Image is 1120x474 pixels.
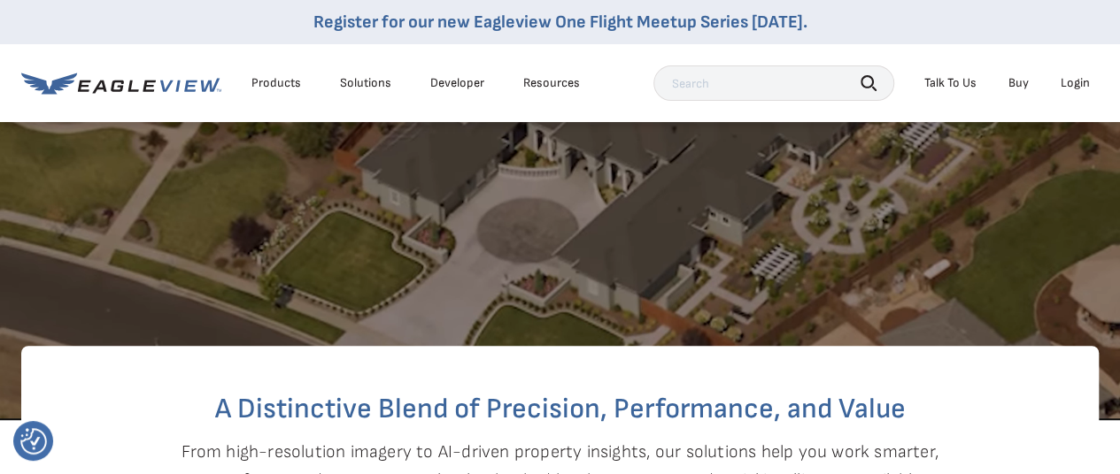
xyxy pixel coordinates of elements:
input: Search [653,65,894,101]
a: Developer [430,75,484,91]
div: Resources [523,75,580,91]
div: Talk To Us [924,75,977,91]
div: Products [251,75,301,91]
button: Consent Preferences [20,428,47,455]
h2: A Distinctive Blend of Precision, Performance, and Value [92,395,1028,424]
div: Login [1061,75,1090,91]
a: Register for our new Eagleview One Flight Meetup Series [DATE]. [313,11,807,33]
div: Solutions [340,75,391,91]
img: Revisit consent button [20,428,47,455]
a: Buy [1008,75,1029,91]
